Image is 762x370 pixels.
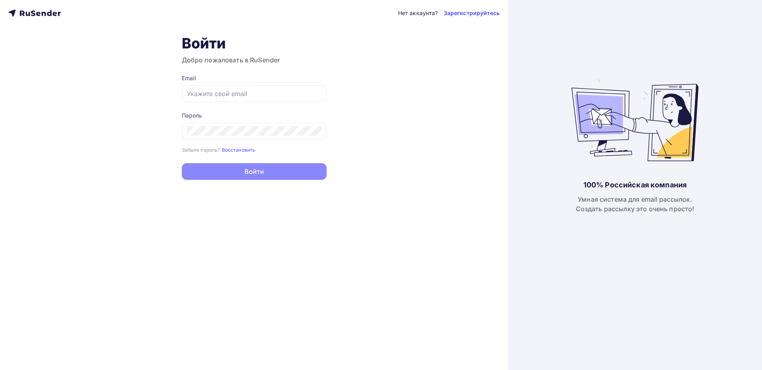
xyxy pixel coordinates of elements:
[398,9,438,17] div: Нет аккаунта?
[182,55,327,65] h3: Добро пожаловать в RuSender
[222,146,256,153] a: Восстановить
[583,180,687,190] div: 100% Российская компания
[222,147,256,153] small: Восстановить
[444,9,500,17] a: Зарегистрируйтесь
[182,163,327,180] button: Войти
[182,35,327,52] h1: Войти
[182,112,327,119] div: Пароль
[187,89,321,98] input: Укажите свой email
[182,147,220,153] small: Забыли пароль?
[182,74,327,82] div: Email
[576,195,695,214] div: Умная система для email рассылок. Создать рассылку это очень просто!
